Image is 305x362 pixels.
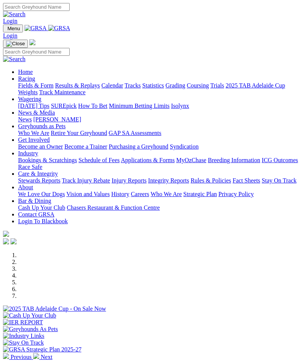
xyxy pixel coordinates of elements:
a: Purchasing a Greyhound [109,143,168,150]
a: [DATE] Tips [18,103,49,109]
a: 2025 TAB Adelaide Cup [226,82,285,89]
a: Login [3,32,17,39]
a: Care & Integrity [18,170,58,177]
input: Search [3,48,70,56]
a: Schedule of Fees [78,157,119,163]
a: [PERSON_NAME] [33,116,81,123]
div: Wagering [18,103,302,109]
a: Become a Trainer [64,143,107,150]
a: Stay On Track [262,177,296,184]
img: Stay On Track [3,339,44,346]
a: Minimum Betting Limits [109,103,169,109]
a: MyOzChase [176,157,206,163]
a: Chasers Restaurant & Function Centre [67,204,160,211]
a: History [111,191,129,197]
span: Menu [8,26,20,31]
div: Bar & Dining [18,204,302,211]
div: Greyhounds as Pets [18,130,302,137]
a: Privacy Policy [218,191,254,197]
img: 2025 TAB Adelaide Cup - On Sale Now [3,305,106,312]
button: Toggle navigation [3,40,28,48]
img: Search [3,11,26,18]
a: Login [3,18,17,24]
a: News [18,116,32,123]
a: Next [33,354,52,360]
a: Racing [18,75,35,82]
a: Strategic Plan [183,191,217,197]
a: Wagering [18,96,41,102]
img: GRSA [48,25,70,32]
a: Careers [131,191,149,197]
a: Vision and Values [66,191,110,197]
a: Fact Sheets [233,177,260,184]
a: SUREpick [51,103,76,109]
div: Get Involved [18,143,302,150]
a: Rules & Policies [191,177,231,184]
img: GRSA Strategic Plan 2025-27 [3,346,81,353]
a: Bookings & Scratchings [18,157,77,163]
a: ICG Outcomes [262,157,298,163]
a: Home [18,69,33,75]
img: logo-grsa-white.png [29,39,35,45]
a: Syndication [170,143,198,150]
a: Become an Owner [18,143,63,150]
a: Contact GRSA [18,211,54,218]
button: Toggle navigation [3,25,23,32]
a: Who We Are [151,191,182,197]
input: Search [3,3,70,11]
img: twitter.svg [11,238,17,244]
div: Racing [18,82,302,96]
a: Trials [210,82,224,89]
img: chevron-left-pager-white.svg [3,353,9,359]
a: Retire Your Greyhound [51,130,107,136]
img: Greyhounds As Pets [3,326,58,333]
div: Care & Integrity [18,177,302,184]
a: Results & Replays [55,82,100,89]
a: Grading [166,82,185,89]
a: Stewards Reports [18,177,60,184]
a: Fields & Form [18,82,53,89]
span: Previous [11,354,32,360]
a: Race Safe [18,164,42,170]
a: GAP SA Assessments [109,130,162,136]
img: chevron-right-pager-white.svg [33,353,39,359]
a: Bar & Dining [18,198,51,204]
img: GRSA [24,25,47,32]
img: Cash Up Your Club [3,312,56,319]
a: Who We Are [18,130,49,136]
img: IER REPORT [3,319,43,326]
a: Greyhounds as Pets [18,123,66,129]
a: Login To Blackbook [18,218,68,224]
img: logo-grsa-white.png [3,231,9,237]
a: Coursing [187,82,209,89]
img: Search [3,56,26,63]
a: About [18,184,33,190]
a: News & Media [18,109,55,116]
a: We Love Our Dogs [18,191,65,197]
img: facebook.svg [3,238,9,244]
a: Cash Up Your Club [18,204,65,211]
img: Close [6,41,25,47]
a: Integrity Reports [148,177,189,184]
a: Tracks [125,82,141,89]
a: How To Bet [78,103,108,109]
div: Industry [18,157,302,170]
span: Next [41,354,52,360]
img: Industry Links [3,333,44,339]
a: Weights [18,89,38,95]
a: Statistics [142,82,164,89]
a: Injury Reports [111,177,146,184]
div: About [18,191,302,198]
div: News & Media [18,116,302,123]
a: Breeding Information [208,157,260,163]
a: Industry [18,150,38,156]
a: Track Injury Rebate [62,177,110,184]
a: Applications & Forms [121,157,175,163]
a: Previous [3,354,33,360]
a: Isolynx [171,103,189,109]
a: Calendar [101,82,123,89]
a: Track Maintenance [39,89,85,95]
a: Get Involved [18,137,50,143]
